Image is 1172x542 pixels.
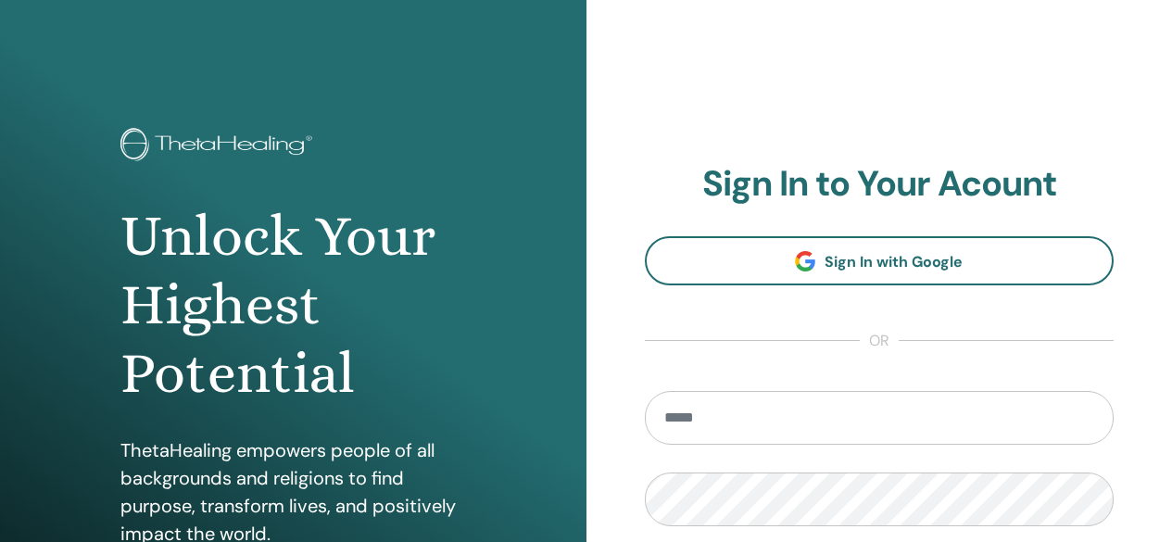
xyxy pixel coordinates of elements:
[120,202,465,409] h1: Unlock Your Highest Potential
[825,252,963,271] span: Sign In with Google
[645,236,1115,285] a: Sign In with Google
[645,163,1115,206] h2: Sign In to Your Acount
[860,330,899,352] span: or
